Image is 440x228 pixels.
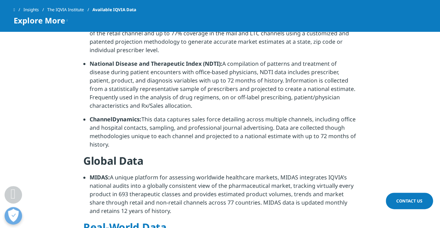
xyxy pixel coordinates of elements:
span: Available IQVIA Data [92,3,136,16]
button: Open Preferences [5,207,22,225]
li: A compilation of patterns and treatment of disease during patient encounters with office-based ph... [90,59,357,115]
a: Insights [23,3,47,16]
span: Contact Us [396,198,422,204]
a: The IQVIA Institute [47,3,92,16]
strong: MIDAS: [90,173,110,181]
li: This data captures sales force detailing across multiple channels, including office and hospital ... [90,115,357,154]
strong: National Disease and Therapeutic Index (NDTI): [90,60,222,67]
span: Explore More [14,16,65,24]
strong: ChannelDynamics: [90,115,141,123]
li: A unique platform for assessing worldwide healthcare markets, MIDAS integrates IQVIA’s national a... [90,173,357,220]
a: Contact Us [386,193,433,209]
h4: Global Data [83,154,357,173]
li: Provides detailed prescriber level prescription information for the U.S., including dispensed dru... [90,4,357,59]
